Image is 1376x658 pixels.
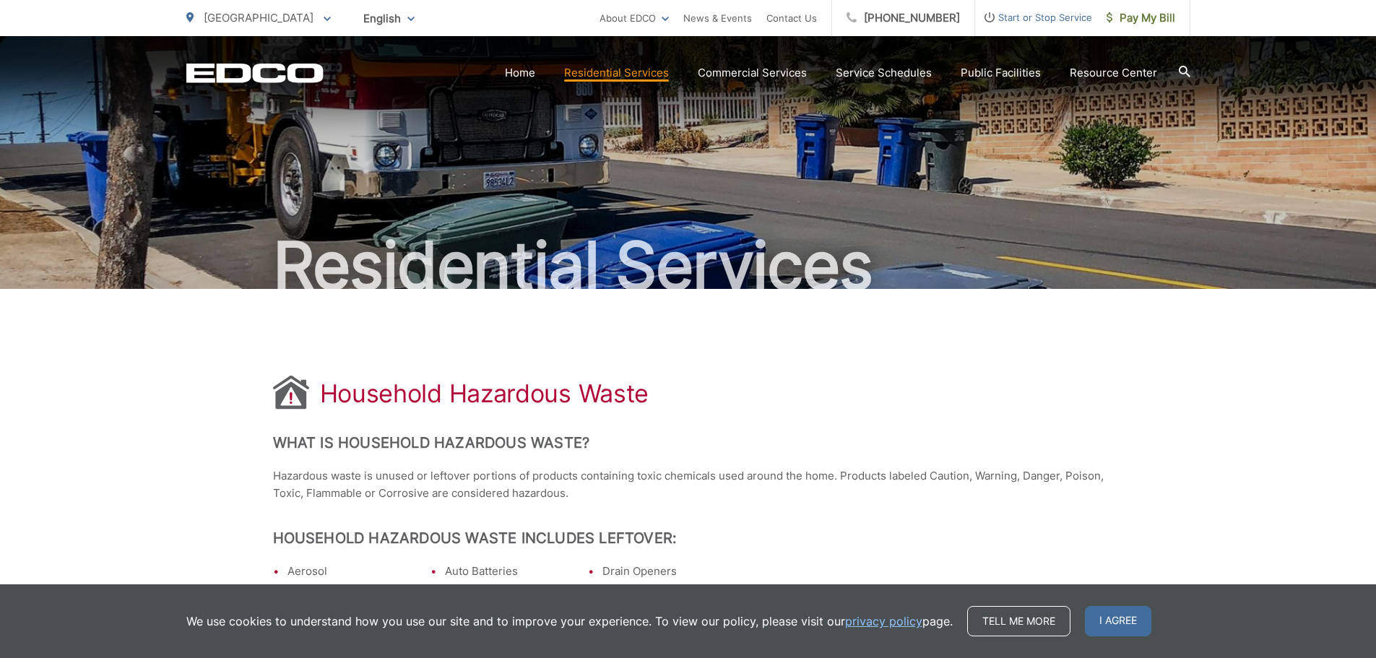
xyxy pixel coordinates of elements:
[564,64,669,82] a: Residential Services
[186,63,324,83] a: EDCD logo. Return to the homepage.
[961,64,1041,82] a: Public Facilities
[602,563,724,580] li: Drain Openers
[845,612,922,630] a: privacy policy
[1085,606,1151,636] span: I agree
[352,6,425,31] span: English
[505,64,535,82] a: Home
[287,563,409,580] li: Aerosol
[600,9,669,27] a: About EDCO
[204,11,313,25] span: [GEOGRAPHIC_DATA]
[320,379,649,408] h1: Household Hazardous Waste
[836,64,932,82] a: Service Schedules
[698,64,807,82] a: Commercial Services
[967,606,1070,636] a: Tell me more
[445,563,566,580] li: Auto Batteries
[186,612,953,630] p: We use cookies to understand how you use our site and to improve your experience. To view our pol...
[273,529,1104,547] h2: Household Hazardous Waste Includes Leftover:
[766,9,817,27] a: Contact Us
[273,434,1104,451] h2: What is Household Hazardous Waste?
[186,230,1190,302] h2: Residential Services
[1070,64,1157,82] a: Resource Center
[683,9,752,27] a: News & Events
[1107,9,1175,27] span: Pay My Bill
[273,467,1104,502] p: Hazardous waste is unused or leftover portions of products containing toxic chemicals used around...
